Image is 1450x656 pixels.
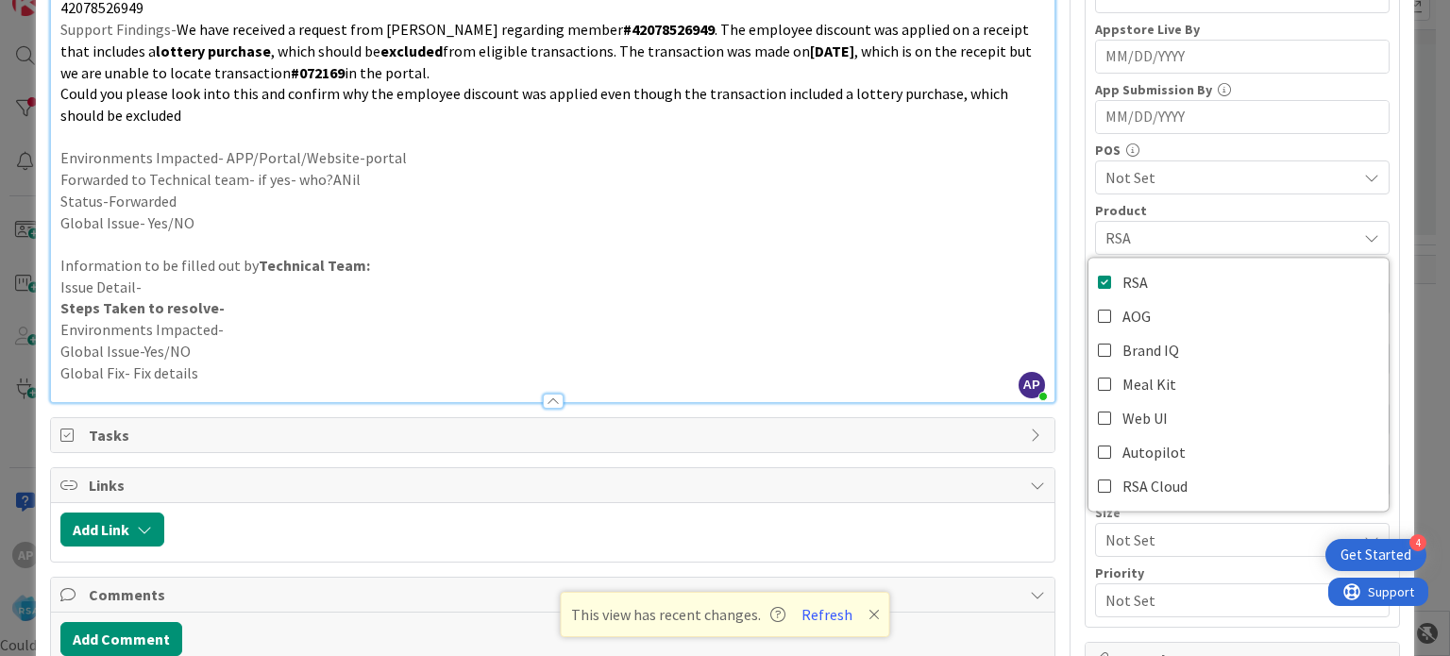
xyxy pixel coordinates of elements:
[60,255,1044,277] p: Information to be filled out by
[1122,370,1176,398] span: Meal Kit
[443,42,810,60] span: from eligible transactions. The transaction was made on
[1088,469,1389,503] a: RSA Cloud
[1105,527,1347,553] span: Not Set
[1095,83,1390,96] div: App Submission By
[60,20,1032,60] span: . The employee discount was applied on a receipt that includes a
[156,42,271,60] strong: lottery purchase
[1088,435,1389,469] a: Autopilot
[1122,336,1179,364] span: Brand IQ
[795,602,859,627] button: Refresh
[1122,302,1151,330] span: AOG
[1105,587,1347,614] span: Not Set
[60,147,1044,169] p: Environments Impacted- APP/Portal/Website-portal
[810,42,854,60] strong: [DATE]
[60,277,1044,298] p: Issue Detail-
[380,42,443,60] strong: excluded
[1325,539,1426,571] div: Open Get Started checklist, remaining modules: 4
[89,424,1020,446] span: Tasks
[571,603,785,626] span: This view has recent changes.
[60,42,1035,82] span: , which is on the recepit but we are unable to locate transaction
[89,583,1020,606] span: Comments
[177,20,623,39] span: We have received a request from [PERSON_NAME] regarding member
[259,256,370,275] strong: Technical Team:
[1095,566,1390,580] div: Priority
[1122,438,1186,466] span: Autopilot
[60,169,1044,191] p: Forwarded to Technical team- if yes- who?ANil
[623,20,715,39] strong: #42078526949
[1088,299,1389,333] a: AOG
[1122,472,1188,500] span: RSA Cloud
[89,474,1020,496] span: Links
[291,63,345,82] strong: #072169
[1095,23,1390,36] div: Appstore Live By
[60,84,1011,125] span: Could you please look into this and confirm why the employee discount was applied even though the...
[60,298,225,317] strong: Steps Taken to resolve-
[1105,227,1357,249] span: RSA
[1122,404,1168,432] span: Web UI
[345,63,430,82] span: in the portal.
[60,319,1044,341] p: Environments Impacted-
[1088,401,1389,435] a: Web UI
[40,3,86,25] span: Support
[1105,41,1379,73] input: MM/DD/YYYY
[1095,143,1390,157] div: POS
[60,341,1044,362] p: Global Issue-Yes/NO
[1105,166,1357,189] span: Not Set
[1122,268,1148,296] span: RSA
[60,362,1044,384] p: Global Fix- Fix details
[1095,506,1390,519] div: Size
[1088,333,1389,367] a: Brand IQ
[1019,372,1045,398] span: AP
[271,42,380,60] span: , which should be
[1088,265,1389,299] a: RSA
[60,191,1044,212] p: Status-Forwarded
[1340,546,1411,564] div: Get Started
[1409,534,1426,551] div: 4
[1088,367,1389,401] a: Meal Kit
[1095,204,1390,217] div: Product
[60,513,164,547] button: Add Link
[60,19,1044,83] p: Support Findings-
[60,212,1044,234] p: Global Issue- Yes/NO
[60,622,182,656] button: Add Comment
[1105,101,1379,133] input: MM/DD/YYYY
